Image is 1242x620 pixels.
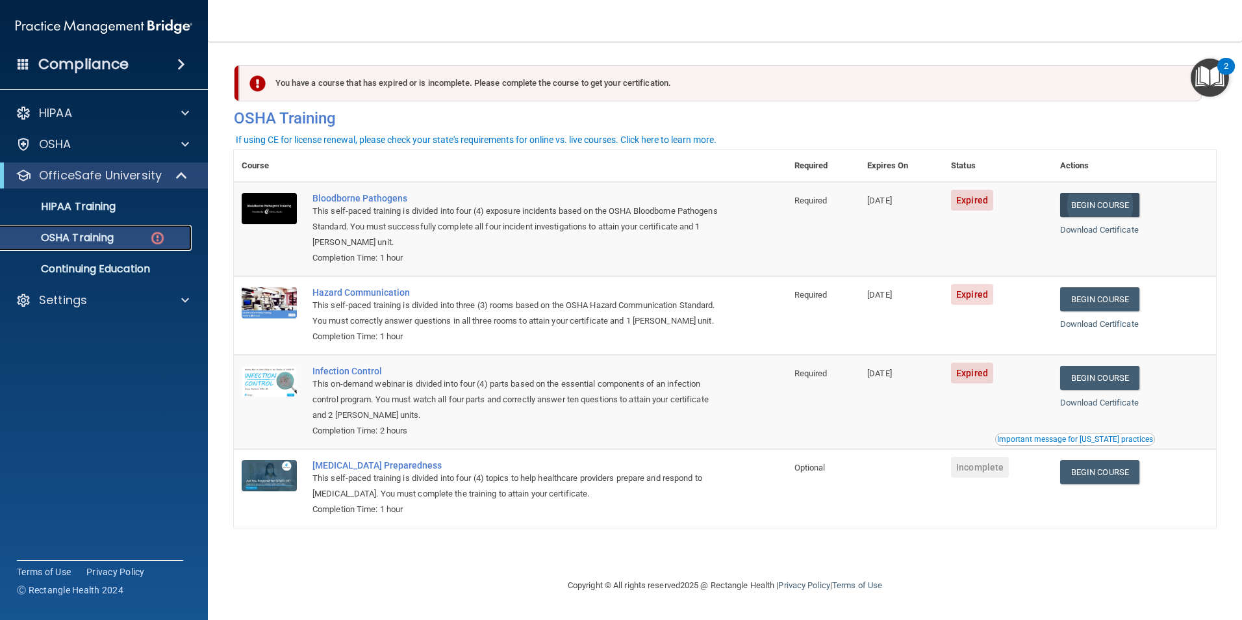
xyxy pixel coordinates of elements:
p: OSHA [39,136,71,152]
a: OfficeSafe University [16,168,188,183]
button: Read this if you are a dental practitioner in the state of CA [995,433,1155,446]
a: Begin Course [1060,366,1139,390]
img: danger-circle.6113f641.png [149,230,166,246]
a: Terms of Use [17,565,71,578]
span: Expired [951,190,993,211]
th: Required [787,150,859,182]
a: HIPAA [16,105,189,121]
span: Ⓒ Rectangle Health 2024 [17,584,123,597]
th: Status [943,150,1052,182]
h4: Compliance [38,55,129,73]
a: Settings [16,292,189,308]
p: OfficeSafe University [39,168,162,183]
iframe: Drift Widget Chat Controller [1017,528,1226,580]
a: Hazard Communication [312,287,722,298]
a: Download Certificate [1060,225,1139,235]
a: Download Certificate [1060,319,1139,329]
th: Actions [1052,150,1216,182]
div: This self-paced training is divided into three (3) rooms based on the OSHA Hazard Communication S... [312,298,722,329]
span: [DATE] [867,290,892,300]
a: [MEDICAL_DATA] Preparedness [312,460,722,471]
h4: OSHA Training [234,109,1216,127]
a: Privacy Policy [778,580,830,590]
button: If using CE for license renewal, please check your state's requirements for online vs. live cours... [234,133,718,146]
span: Required [794,368,828,378]
div: Completion Time: 1 hour [312,329,722,344]
span: [DATE] [867,196,892,205]
a: Download Certificate [1060,398,1139,407]
div: Completion Time: 1 hour [312,250,722,266]
span: [DATE] [867,368,892,378]
span: Incomplete [951,457,1009,478]
p: Continuing Education [8,263,186,276]
th: Course [234,150,305,182]
span: Expired [951,363,993,383]
a: Begin Course [1060,193,1139,217]
div: Completion Time: 2 hours [312,423,722,439]
div: Copyright © All rights reserved 2025 @ Rectangle Health | | [488,565,962,606]
a: Bloodborne Pathogens [312,193,722,203]
th: Expires On [859,150,943,182]
span: Expired [951,284,993,305]
button: Open Resource Center, 2 new notifications [1191,58,1229,97]
a: Begin Course [1060,460,1139,484]
a: Terms of Use [832,580,882,590]
a: Begin Course [1060,287,1139,311]
div: This self-paced training is divided into four (4) exposure incidents based on the OSHA Bloodborne... [312,203,722,250]
span: Required [794,290,828,300]
a: OSHA [16,136,189,152]
div: Completion Time: 1 hour [312,502,722,517]
p: HIPAA [39,105,72,121]
div: This on-demand webinar is divided into four (4) parts based on the essential components of an inf... [312,376,722,423]
img: exclamation-circle-solid-danger.72ef9ffc.png [249,75,266,92]
p: OSHA Training [8,231,114,244]
div: This self-paced training is divided into four (4) topics to help healthcare providers prepare and... [312,471,722,502]
a: Infection Control [312,366,722,376]
div: Important message for [US_STATE] practices [997,435,1153,443]
span: Optional [794,463,826,472]
div: You have a course that has expired or is incomplete. Please complete the course to get your certi... [239,65,1202,101]
p: HIPAA Training [8,200,116,213]
span: Required [794,196,828,205]
div: 2 [1224,66,1228,83]
img: PMB logo [16,14,192,40]
a: Privacy Policy [86,565,145,578]
p: Settings [39,292,87,308]
div: If using CE for license renewal, please check your state's requirements for online vs. live cours... [236,135,716,144]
